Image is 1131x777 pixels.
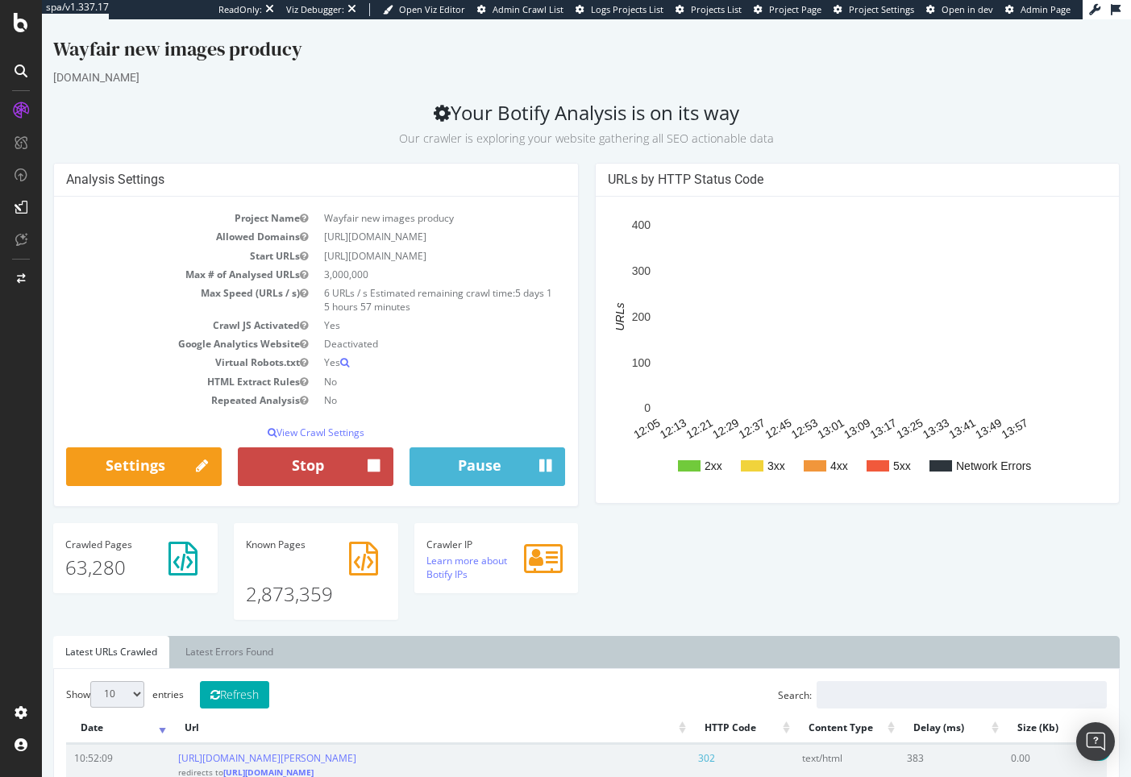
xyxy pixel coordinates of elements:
[736,662,1065,689] label: Search:
[11,16,1078,50] div: Wayfair new images producy
[642,397,673,422] text: 12:21
[274,372,524,390] td: No
[942,3,993,15] span: Open in dev
[930,397,962,422] text: 13:49
[399,3,465,15] span: Open Viz Editor
[477,3,563,16] a: Admin Crawl List
[721,397,752,422] text: 12:45
[834,3,914,16] a: Project Settings
[274,208,524,226] td: [URL][DOMAIN_NAME]
[1021,3,1071,15] span: Admin Page
[274,334,524,352] td: Yes
[181,747,272,758] a: [URL][DOMAIN_NAME]
[926,3,993,16] a: Open in dev
[589,337,609,350] text: 100
[857,725,961,766] td: 383
[648,693,752,725] th: HTTP Code: activate to sort column ascending
[24,693,128,725] th: Date: activate to sort column ascending
[773,397,805,422] text: 13:01
[852,397,884,422] text: 13:25
[24,725,128,766] td: 10:52:09
[851,440,869,453] text: 5xx
[274,353,524,372] td: No
[11,50,1078,66] div: [DOMAIN_NAME]
[274,227,524,246] td: [URL][DOMAIN_NAME]
[23,534,164,562] p: 63,280
[1005,3,1071,16] a: Admin Page
[589,200,609,213] text: 400
[576,3,663,16] a: Logs Projects List
[274,315,524,334] td: Deactivated
[694,397,726,422] text: 12:37
[615,397,647,422] text: 12:13
[602,383,609,396] text: 0
[24,246,274,264] td: Max # of Analysed URLs
[24,189,274,208] td: Project Name
[282,267,510,294] span: 5 days 15 hours 57 minutes
[914,440,989,453] text: Network Errors
[878,397,909,422] text: 13:33
[566,152,1066,168] h4: URLs by HTTP Status Code
[158,662,227,689] button: Refresh
[663,440,680,453] text: 2xx
[849,3,914,15] span: Project Settings
[493,3,563,15] span: Admin Crawl List
[23,520,164,530] h4: Pages Crawled
[825,397,857,422] text: 13:17
[589,397,621,422] text: 12:05
[566,189,1059,472] svg: A chart.
[286,3,344,16] div: Viz Debugger:
[24,227,274,246] td: Start URLs
[957,397,988,422] text: 13:57
[204,534,344,588] p: 2,873,359
[961,693,1065,725] th: Size (Kb): activate to sort column ascending
[571,284,584,312] text: URLs
[48,662,102,688] select: Showentries
[136,732,314,746] a: [URL][DOMAIN_NAME][PERSON_NAME]
[136,747,272,758] small: redirects to
[1076,722,1115,761] div: Open Intercom Messenger
[691,3,742,15] span: Projects List
[769,3,821,15] span: Project Page
[24,152,524,168] h4: Analysis Settings
[368,428,523,467] button: Pause
[24,406,524,420] p: View Crawl Settings
[752,693,856,725] th: Content Type: activate to sort column ascending
[385,520,525,530] h4: Crawler IP
[24,428,180,467] a: Settings
[746,397,778,422] text: 12:53
[274,189,524,208] td: Wayfair new images producy
[591,3,663,15] span: Logs Projects List
[24,662,142,688] label: Show entries
[204,520,344,530] h4: Pages Known
[11,617,127,649] a: Latest URLs Crawled
[357,111,732,127] small: Our crawler is exploring your website gathering all SEO actionable data
[667,397,699,422] text: 12:29
[961,725,1065,766] td: 0.00
[274,297,524,315] td: Yes
[24,208,274,226] td: Allowed Domains
[196,428,351,467] button: Stop
[775,662,1065,689] input: Search:
[24,315,274,334] td: Google Analytics Website
[589,245,609,258] text: 300
[788,440,806,453] text: 4xx
[131,617,243,649] a: Latest Errors Found
[676,3,742,16] a: Projects List
[11,82,1078,127] h2: Your Botify Analysis is on its way
[904,397,936,422] text: 13:41
[752,725,856,766] td: text/html
[128,693,648,725] th: Url: activate to sort column ascending
[383,3,465,16] a: Open Viz Editor
[24,297,274,315] td: Crawl JS Activated
[726,440,743,453] text: 3xx
[857,693,961,725] th: Delay (ms): activate to sort column ascending
[218,3,262,16] div: ReadOnly:
[24,264,274,297] td: Max Speed (URLs / s)
[656,732,673,746] span: 302
[799,397,830,422] text: 13:09
[24,372,274,390] td: Repeated Analysis
[274,264,524,297] td: 6 URLs / s Estimated remaining crawl time:
[274,246,524,264] td: 3,000,000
